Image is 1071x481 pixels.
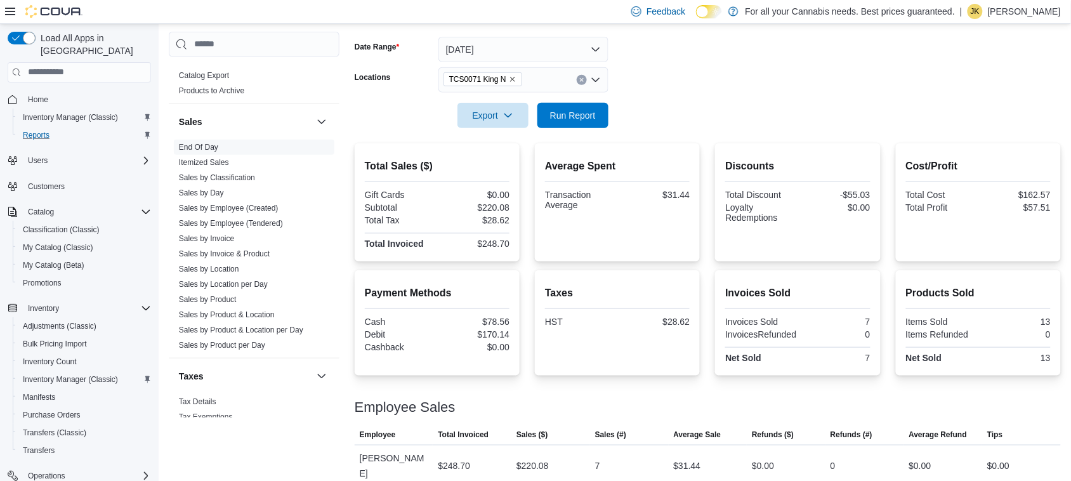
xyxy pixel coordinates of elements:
[365,202,435,213] div: Subtotal
[3,177,156,195] button: Customers
[18,390,151,405] span: Manifests
[13,406,156,424] button: Purchase Orders
[537,103,608,128] button: Run Report
[18,443,60,458] a: Transfers
[440,202,509,213] div: $220.08
[550,109,596,122] span: Run Report
[440,190,509,200] div: $0.00
[981,329,1051,339] div: 0
[801,202,871,213] div: $0.00
[179,294,237,305] span: Sales by Product
[179,71,229,80] a: Catalog Export
[179,326,303,334] a: Sales by Product & Location per Day
[355,42,400,52] label: Date Range
[23,428,86,438] span: Transfers (Classic)
[545,159,690,174] h2: Average Spent
[438,430,489,440] span: Total Invoiced
[595,430,626,440] span: Sales (#)
[179,310,275,320] span: Sales by Product & Location
[365,190,435,200] div: Gift Cards
[968,4,983,19] div: Jennifer Kinzie
[179,188,224,197] a: Sales by Day
[179,142,218,152] span: End Of Day
[13,256,156,274] button: My Catalog (Beta)
[28,155,48,166] span: Users
[981,353,1051,363] div: 13
[18,319,151,334] span: Adjustments (Classic)
[18,336,92,352] a: Bulk Pricing Import
[23,204,59,220] button: Catalog
[365,215,435,225] div: Total Tax
[13,109,156,126] button: Inventory Manager (Classic)
[438,458,470,473] div: $248.70
[18,425,91,440] a: Transfers (Classic)
[18,354,82,369] a: Inventory Count
[18,240,98,255] a: My Catalog (Classic)
[18,407,86,423] a: Purchase Orders
[23,392,55,402] span: Manifests
[440,317,509,327] div: $78.56
[179,203,279,213] span: Sales by Employee (Created)
[365,342,435,352] div: Cashback
[179,279,268,289] span: Sales by Location per Day
[577,75,587,85] button: Clear input
[179,86,244,96] span: Products to Archive
[906,159,1051,174] h2: Cost/Profit
[23,204,151,220] span: Catalog
[179,249,270,258] a: Sales by Invoice & Product
[18,372,123,387] a: Inventory Manager (Classic)
[13,388,156,406] button: Manifests
[179,340,265,350] span: Sales by Product per Day
[179,173,255,183] span: Sales by Classification
[28,95,48,105] span: Home
[365,317,435,327] div: Cash
[179,143,218,152] a: End Of Day
[179,188,224,198] span: Sales by Day
[647,5,685,18] span: Feedback
[23,91,151,107] span: Home
[960,4,963,19] p: |
[360,430,396,440] span: Employee
[18,354,151,369] span: Inventory Count
[179,265,239,273] a: Sales by Location
[516,430,548,440] span: Sales ($)
[179,173,255,182] a: Sales by Classification
[831,458,836,473] div: 0
[28,207,54,217] span: Catalog
[179,70,229,81] span: Catalog Export
[725,317,795,327] div: Invoices Sold
[179,412,233,422] span: Tax Exemptions
[440,329,509,339] div: $170.14
[365,239,424,249] strong: Total Invoiced
[169,394,339,430] div: Taxes
[13,274,156,292] button: Promotions
[906,329,976,339] div: Items Refunded
[179,157,229,168] span: Itemized Sales
[365,329,435,339] div: Debit
[509,76,516,83] button: Remove TCS0071 King N from selection in this group
[18,110,151,125] span: Inventory Manager (Classic)
[987,458,1009,473] div: $0.00
[355,72,391,82] label: Locations
[3,203,156,221] button: Catalog
[18,128,151,143] span: Reports
[18,390,60,405] a: Manifests
[981,317,1051,327] div: 13
[725,159,870,174] h2: Discounts
[906,202,976,213] div: Total Profit
[23,278,62,288] span: Promotions
[28,181,65,192] span: Customers
[23,153,151,168] span: Users
[440,239,509,249] div: $248.70
[13,221,156,239] button: Classification (Classic)
[18,110,123,125] a: Inventory Manager (Classic)
[449,73,506,86] span: TCS0071 King N
[18,275,67,291] a: Promotions
[906,353,942,363] strong: Net Sold
[13,371,156,388] button: Inventory Manager (Classic)
[18,372,151,387] span: Inventory Manager (Classic)
[620,190,690,200] div: $31.44
[23,112,118,122] span: Inventory Manager (Classic)
[13,126,156,144] button: Reports
[13,335,156,353] button: Bulk Pricing Import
